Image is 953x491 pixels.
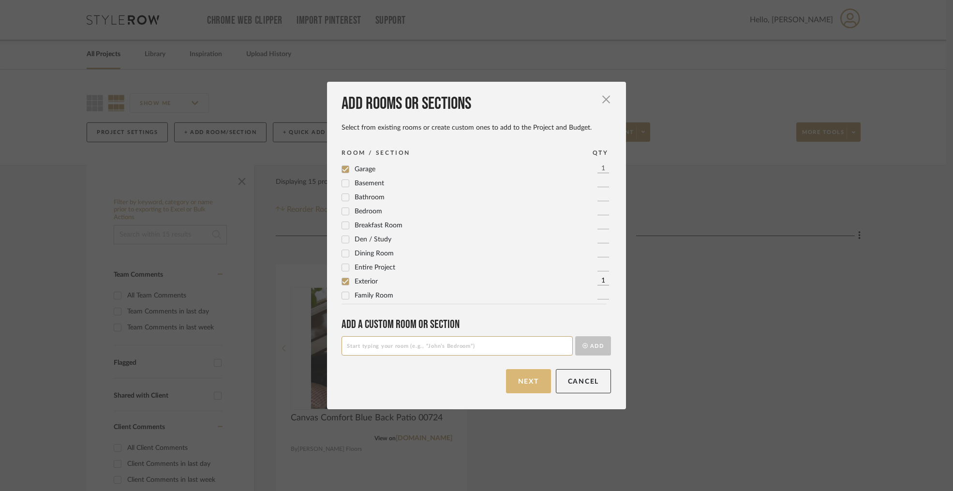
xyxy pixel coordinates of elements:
div: ROOM / SECTION [342,148,410,158]
span: Dining Room [355,250,394,257]
button: Add [575,336,611,356]
span: Basement [355,180,384,187]
span: Bedroom [355,208,382,215]
div: Add a Custom room or Section [342,317,611,331]
button: Close [596,89,616,109]
button: Cancel [556,369,611,393]
input: Start typing your room (e.g., “John’s Bedroom”) [342,336,573,356]
span: Den / Study [355,236,391,243]
button: Next [506,369,551,393]
div: Add rooms or sections [342,93,611,115]
span: Family Room [355,292,393,299]
span: Bathroom [355,194,385,201]
span: Exterior [355,278,378,285]
span: Entire Project [355,264,395,271]
div: QTY [593,148,609,158]
span: Breakfast Room [355,222,402,229]
span: Garage [355,166,375,173]
div: Select from existing rooms or create custom ones to add to the Project and Budget. [342,123,611,132]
